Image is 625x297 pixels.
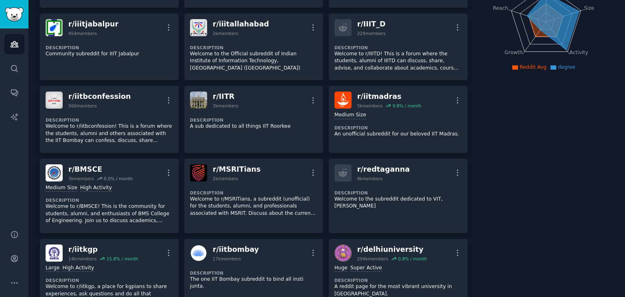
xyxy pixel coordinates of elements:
div: Large [46,264,59,272]
p: A sub dedicated to all things IIT Roorkee [190,123,317,130]
a: IITRr/IITR3kmembersDescriptionA sub dedicated to all things IIT Roorkee [184,86,323,153]
img: iitkgp [46,245,63,262]
div: r/ IIIT_D [357,19,386,29]
div: Medium Size [334,111,366,119]
p: Welcome to r/iitbconfession! This is a forum where the students, alumni and others associated wit... [46,123,173,144]
div: 8k members [357,176,383,181]
div: 2k members [213,176,238,181]
tspan: Growth [505,50,522,55]
div: r/ iiitjabalpur [68,19,118,29]
div: r/ iitbconfession [68,92,131,102]
a: BMSCEr/BMSCE3kmembers0.0% / monthMedium SizeHigh ActivityDescriptionWelcome to r/BMSCE! This is t... [40,159,179,233]
p: Welcome to the Official subreddit of Indian Institute of Information Technology, [GEOGRAPHIC_DATA... [190,50,317,72]
a: iitbconfessionr/iitbconfession560membersDescriptionWelcome to r/iitbconfession! This is a forum w... [40,86,179,153]
div: High Activity [80,184,112,192]
img: iiitjabalpur [46,19,63,36]
a: iitmadrasr/iitmadras5kmembers9.8% / monthMedium SizeDescriptionAn unofficial subreddit for our be... [329,86,468,153]
div: 0.8 % / month [398,256,427,262]
dt: Description [334,190,462,196]
div: Medium Size [46,184,77,192]
div: 229 members [357,31,386,36]
div: Super Active [350,264,382,272]
div: r/ redtaganna [357,164,410,175]
a: r/IIIT_D229membersDescriptionWelcome to r/IIITD! This is a forum where the students, alumni of II... [329,13,468,81]
a: iiitjabalpurr/iiitjabalpur454membersDescriptionCommunity subreddit for IIIT Jabalpur [40,13,179,81]
div: 14k members [68,256,96,262]
tspan: Reach [493,5,508,11]
div: r/ iiitallahabad [213,19,269,29]
p: Community subreddit for IIIT Jabalpur [46,50,173,58]
div: r/ BMSCE [68,164,133,175]
div: 15.8 % / month [107,256,138,262]
div: r/ iitmadras [357,92,422,102]
img: iitmadras [334,92,352,109]
p: Welcome to r/IIITD! This is a forum where the students, alumni of IIITD can discuss, share, advis... [334,50,462,72]
div: r/ delhiuniversity [357,245,427,255]
div: 17k members [213,256,241,262]
div: 3k members [68,176,94,181]
img: iitbconfession [46,92,63,109]
dt: Description [334,277,462,283]
p: Welcome to the subreddit dedicated to VIT, [PERSON_NAME] [334,196,462,210]
img: delhiuniversity [334,245,352,262]
img: IITR [190,92,207,109]
dt: Description [46,277,173,283]
div: 560 members [68,103,97,109]
a: iiitallahabadr/iiitallahabad2kmembersDescriptionWelcome to the Official subreddit of Indian Insti... [184,13,323,81]
div: 294k members [357,256,388,262]
div: 9.8 % / month [393,103,422,109]
dt: Description [190,270,317,276]
tspan: Activity [569,50,588,55]
img: iitbombay [190,245,207,262]
img: BMSCE [46,164,63,181]
img: MSRITians [190,164,207,181]
span: Reddit Avg [520,64,546,70]
dt: Description [46,117,173,123]
div: Huge [334,264,347,272]
div: r/ iitkgp [68,245,138,255]
p: Welcome to r/MSRITians, a subreddit (unofficial) for the students, alumni, and professionals asso... [190,196,317,217]
div: r/ MSRITians [213,164,261,175]
p: An unofficial subreddit for our beloved IIT Madras. [334,131,462,138]
img: GummySearch logo [5,7,24,22]
dt: Description [46,197,173,203]
span: degree [558,64,575,70]
dt: Description [190,117,317,123]
div: 0.0 % / month [104,176,133,181]
dt: Description [190,45,317,50]
div: 454 members [68,31,97,36]
div: 3k members [213,103,238,109]
dt: Description [190,190,317,196]
dt: Description [46,45,173,50]
dt: Description [334,125,462,131]
div: High Activity [62,264,94,272]
p: Welcome to r/BMSCE! This is the community for students, alumni, and enthusiasts of BMS College of... [46,203,173,225]
div: 2k members [213,31,238,36]
a: r/redtaganna8kmembersDescriptionWelcome to the subreddit dedicated to VIT, [PERSON_NAME] [329,159,468,233]
div: r/ IITR [213,92,238,102]
div: r/ iitbombay [213,245,259,255]
p: The one IIT Bombay subreddit to bind all insti junta. [190,276,317,290]
div: 5k members [357,103,383,109]
img: iiitallahabad [190,19,207,36]
a: MSRITiansr/MSRITians2kmembersDescriptionWelcome to r/MSRITians, a subreddit (unofficial) for the ... [184,159,323,233]
dt: Description [334,45,462,50]
tspan: Size [584,5,594,11]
